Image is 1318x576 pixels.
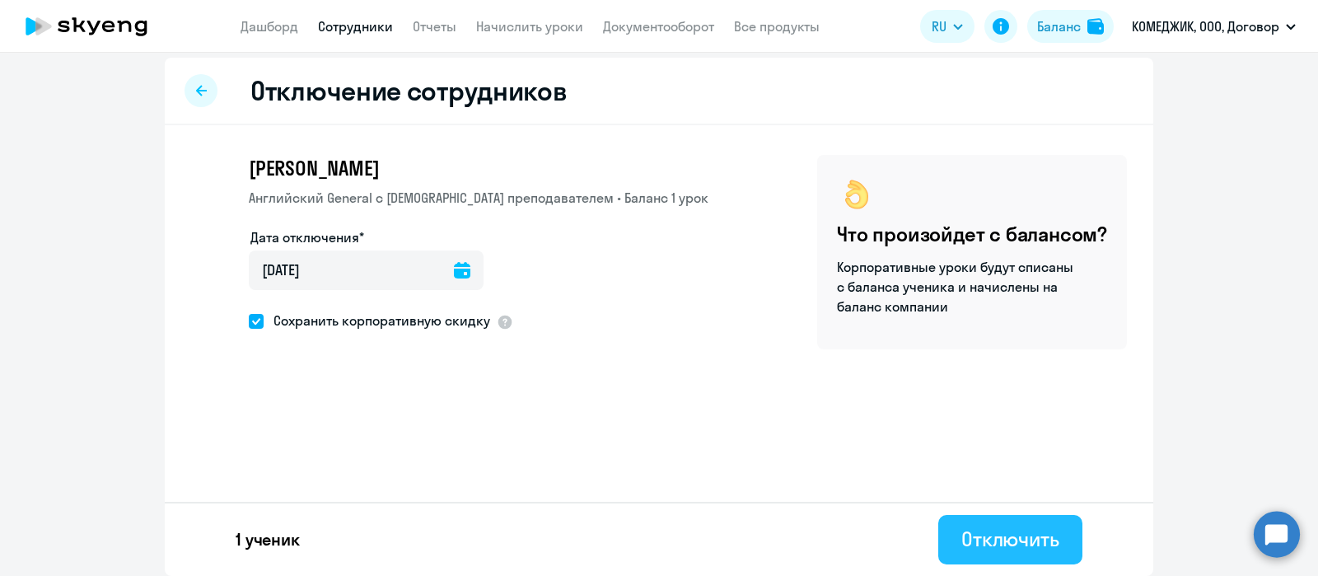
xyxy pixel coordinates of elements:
[264,311,490,330] span: Сохранить корпоративную скидку
[932,16,946,36] span: RU
[241,18,298,35] a: Дашборд
[1037,16,1081,36] div: Баланс
[837,221,1107,247] h4: Что произойдет с балансом?
[318,18,393,35] a: Сотрудники
[837,257,1076,316] p: Корпоративные уроки будут списаны с баланса ученика и начислены на баланс компании
[1124,7,1304,46] button: КОМЕДЖИК, ООО, Договор
[938,515,1082,564] button: Отключить
[920,10,974,43] button: RU
[1027,10,1114,43] button: Балансbalance
[250,227,364,247] label: Дата отключения*
[413,18,456,35] a: Отчеты
[250,74,567,107] h2: Отключение сотрудников
[837,175,876,214] img: ok
[249,251,484,290] input: дд.мм.гггг
[236,528,300,551] p: 1 ученик
[249,155,379,181] span: [PERSON_NAME]
[249,188,708,208] p: Английский General с [DEMOGRAPHIC_DATA] преподавателем • Баланс 1 урок
[961,526,1059,552] div: Отключить
[603,18,714,35] a: Документооборот
[476,18,583,35] a: Начислить уроки
[1132,16,1279,36] p: КОМЕДЖИК, ООО, Договор
[1087,18,1104,35] img: balance
[734,18,820,35] a: Все продукты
